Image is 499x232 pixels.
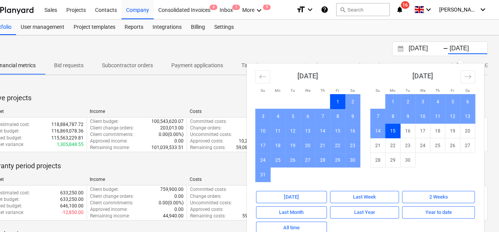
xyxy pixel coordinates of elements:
td: Choose Saturday, September 13, 2025 as your check-out date. It's available. [460,109,475,124]
td: Choose Thursday, August 14, 2025 as your check-out date. It's available. [315,124,330,138]
div: Income [90,109,184,114]
div: Last Year [354,208,375,217]
div: Costs [190,109,284,114]
td: Choose Wednesday, September 10, 2025 as your check-out date. It's available. [415,109,430,124]
small: We [305,88,310,93]
p: Time sheet report [241,61,283,70]
td: Choose Sunday, September 28, 2025 as your check-out date. It's available. [371,153,386,167]
p: 0.00 ( 0.00% ) [159,200,184,206]
small: Tu [291,88,295,93]
strong: [DATE] [297,72,318,80]
td: Not available. Saturday, August 2, 2025 [345,94,360,109]
button: Last Week [330,191,399,203]
small: Sa [350,88,355,93]
td: Choose Sunday, September 7, 2025 as your check-out date. It's available. [371,109,386,124]
button: 2 Weeks [402,191,475,203]
td: Choose Wednesday, September 24, 2025 as your check-out date. It's available. [415,138,430,153]
p: 100,543,620.07 [151,118,184,125]
td: Selected. Monday, September 15, 2025 [386,124,401,138]
small: Sa [465,88,469,93]
td: Choose Monday, September 8, 2025 as your check-out date. It's available. [386,109,401,124]
td: Choose Tuesday, September 2, 2025 as your check-out date. It's available. [401,94,415,109]
p: Client commitments : [90,131,133,138]
p: Remaining income : [90,213,130,219]
p: 759,900.00 [160,186,184,193]
button: Year to date [402,206,475,219]
td: Choose Thursday, September 11, 2025 as your check-out date. It's available. [430,109,445,124]
p: Client change orders : [90,125,134,131]
iframe: Chat Widget [461,195,499,232]
p: Approved income : [90,206,128,213]
p: Costs [405,61,424,70]
p: Uncommitted costs : [190,131,232,138]
p: Client budget : [90,186,119,193]
td: Choose Wednesday, September 3, 2025 as your check-out date. It's available. [415,94,430,109]
button: Interact with the calendar and add the check-in date for your trip. [394,45,407,53]
small: Tu [405,88,410,93]
p: 0.00 [174,138,184,144]
small: We [420,88,425,93]
p: Client commitments : [90,200,133,206]
td: Choose Monday, September 1, 2025 as your check-out date. It's available. [386,94,401,109]
small: Th [320,88,325,93]
p: -12,850.00 [62,209,84,216]
input: Start Date [407,43,446,54]
td: Choose Thursday, August 21, 2025 as your check-out date. It's available. [315,138,330,153]
td: Choose Tuesday, September 23, 2025 as your check-out date. It's available. [401,138,415,153]
div: Income [90,177,184,182]
p: 0.00 ( 0.00% ) [159,131,184,138]
i: keyboard_arrow_down [478,5,488,14]
p: Client change orders : [90,193,134,200]
button: Move backward to switch to the previous month. [255,70,270,83]
p: 101,039,533.51 [151,144,184,151]
td: Choose Thursday, September 18, 2025 as your check-out date. It's available. [430,124,445,138]
button: [DATE] [256,191,327,203]
button: Last Year [330,206,399,219]
i: keyboard_arrow_down [305,5,315,14]
p: Time sheets [301,61,330,70]
td: Choose Friday, September 12, 2025 as your check-out date. It's available. [445,109,460,124]
td: Choose Tuesday, August 19, 2025 as your check-out date. It's available. [286,138,300,153]
p: Approved income : [90,138,128,144]
td: Choose Sunday, August 24, 2025 as your check-out date. It's available. [256,153,271,167]
div: Reports [120,20,148,35]
td: Choose Friday, August 8, 2025 as your check-out date. It's available. [330,109,345,124]
p: Cash flow [442,61,466,70]
div: Last Week [353,193,376,202]
p: Purchase orders [348,61,387,70]
small: Mo [275,88,281,93]
i: Knowledge base [321,5,328,14]
p: Change orders : [190,193,222,200]
p: 115,563,229.81 [51,135,84,141]
td: Choose Monday, August 18, 2025 as your check-out date. It's available. [271,138,286,153]
div: Last Month [279,208,304,217]
p: 646,100.00 [60,203,84,209]
a: Billing [186,20,210,35]
div: Year to date [425,208,452,217]
td: Choose Monday, August 4, 2025 as your check-out date. It's available. [271,109,286,124]
small: Su [261,88,265,93]
td: Choose Sunday, August 31, 2025 as your check-out date. It's available. [256,167,271,182]
td: Choose Tuesday, September 9, 2025 as your check-out date. It's available. [401,109,415,124]
a: Integrations [148,20,186,35]
p: Change orders : [190,125,222,131]
td: Choose Thursday, September 4, 2025 as your check-out date. It's available. [430,94,445,109]
td: Choose Saturday, August 23, 2025 as your check-out date. It's available. [345,138,360,153]
p: Payment applications [171,61,223,70]
td: Choose Monday, September 29, 2025 as your check-out date. It's available. [386,153,401,167]
td: Choose Wednesday, August 20, 2025 as your check-out date. It's available. [300,138,315,153]
span: 5 [263,5,271,10]
p: Approved costs : [190,206,223,213]
td: Choose Saturday, September 20, 2025 as your check-out date. It's available. [460,124,475,138]
div: Costs [190,177,284,182]
p: Client budget : [90,118,119,125]
td: Choose Sunday, August 17, 2025 as your check-out date. It's available. [256,138,271,153]
p: 203,013.00 [160,125,184,131]
span: [PERSON_NAME] [439,7,478,13]
td: Choose Thursday, August 28, 2025 as your check-out date. It's available. [315,153,330,167]
button: Move forward to switch to the next month. [460,70,475,83]
td: Choose Friday, August 29, 2025 as your check-out date. It's available. [330,153,345,167]
td: Choose Sunday, August 3, 2025 as your check-out date. It's available. [256,109,271,124]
